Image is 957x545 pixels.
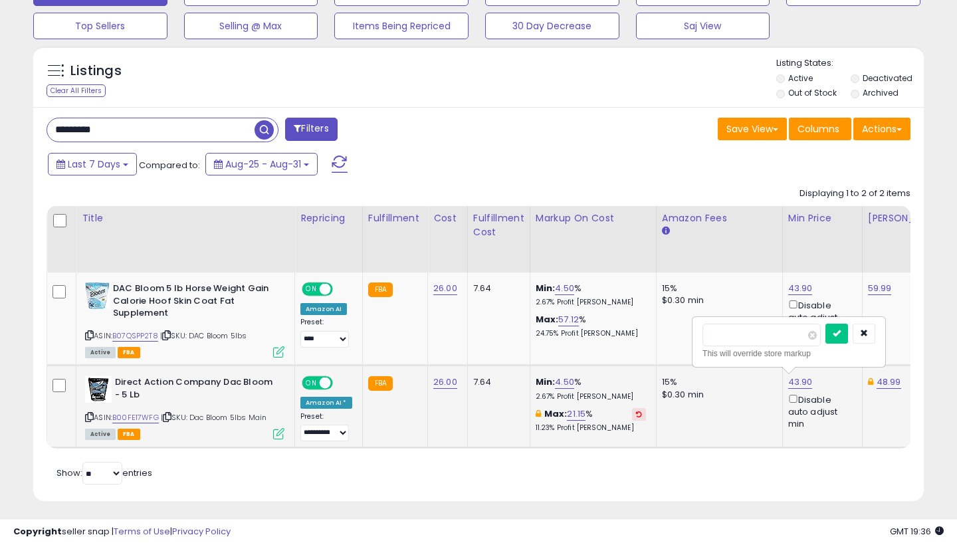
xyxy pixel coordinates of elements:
a: 43.90 [788,282,813,295]
span: OFF [331,284,352,295]
a: 21.15 [567,407,585,421]
span: Compared to: [139,159,200,171]
div: Preset: [300,412,352,442]
div: Fulfillment Cost [473,211,524,239]
div: % [536,314,646,338]
div: ASIN: [85,376,284,438]
div: Fulfillment [368,211,422,225]
span: | SKU: DAC Bloom 5lbs [160,330,247,341]
span: Columns [797,122,839,136]
strong: Copyright [13,525,62,538]
label: Out of Stock [788,87,837,98]
p: 2.67% Profit [PERSON_NAME] [536,298,646,307]
div: 7.64 [473,282,520,294]
div: 15% [662,376,772,388]
p: 24.75% Profit [PERSON_NAME] [536,329,646,338]
small: FBA [368,376,393,391]
div: 7.64 [473,376,520,388]
div: % [536,376,646,401]
span: ON [303,378,320,389]
div: Disable auto adjust min [788,392,852,431]
b: DAC Bloom 5 lb Horse Weight Gain Calorie Hoof Skin Coat Fat Supplement [113,282,274,323]
p: 2.67% Profit [PERSON_NAME] [536,392,646,401]
div: Min Price [788,211,857,225]
span: All listings currently available for purchase on Amazon [85,429,116,440]
a: B07QSPP2T8 [112,330,158,342]
div: $0.30 min [662,294,772,306]
button: Selling @ Max [184,13,318,39]
div: Preset: [300,318,352,348]
button: Last 7 Days [48,153,137,175]
a: 26.00 [433,282,457,295]
div: [PERSON_NAME] [868,211,947,225]
div: Clear All Filters [47,84,106,97]
div: Disable auto adjust min [788,298,852,336]
p: 11.23% Profit [PERSON_NAME] [536,423,646,433]
a: 26.00 [433,376,457,389]
label: Archived [863,87,899,98]
span: FBA [118,347,140,358]
div: % [536,282,646,307]
span: ON [303,284,320,295]
label: Deactivated [863,72,912,84]
span: 2025-09-8 19:36 GMT [890,525,944,538]
div: $0.30 min [662,389,772,401]
button: Items Being Repriced [334,13,469,39]
b: Min: [536,282,556,294]
button: Actions [853,118,910,140]
a: Privacy Policy [172,525,231,538]
div: Amazon AI [300,303,347,315]
img: 51WFPBn3+jL._SL40_.jpg [85,376,112,403]
a: 57.12 [558,313,579,326]
div: 15% [662,282,772,294]
span: FBA [118,429,140,440]
span: | SKU: Dac Bloom 5lbs Main [161,412,266,423]
button: Columns [789,118,851,140]
div: Markup on Cost [536,211,651,225]
div: Amazon Fees [662,211,777,225]
button: Aug-25 - Aug-31 [205,153,318,175]
button: 30 Day Decrease [485,13,619,39]
a: 59.99 [868,282,892,295]
a: 48.99 [877,376,901,389]
div: Amazon AI * [300,397,352,409]
p: Listing States: [776,57,924,70]
a: 43.90 [788,376,813,389]
button: Filters [285,118,337,141]
span: Show: entries [56,467,152,479]
span: All listings currently available for purchase on Amazon [85,347,116,358]
span: Last 7 Days [68,158,120,171]
div: Title [82,211,289,225]
a: Terms of Use [114,525,170,538]
h5: Listings [70,62,122,80]
button: Save View [718,118,787,140]
button: Top Sellers [33,13,167,39]
a: B00FE17WFG [112,412,159,423]
div: Repricing [300,211,357,225]
b: Min: [536,376,556,388]
div: ASIN: [85,282,284,356]
img: 41pkBza8JrL._SL40_.jpg [85,282,110,309]
small: FBA [368,282,393,297]
a: 4.50 [555,376,574,389]
div: % [536,408,646,433]
b: Max: [536,313,559,326]
div: seller snap | | [13,526,231,538]
b: Direct Action Company Dac Bloom - 5 Lb [115,376,276,404]
label: Active [788,72,813,84]
div: Displaying 1 to 2 of 2 items [799,187,910,200]
b: Max: [544,407,568,420]
small: Amazon Fees. [662,225,670,237]
button: Saj View [636,13,770,39]
th: The percentage added to the cost of goods (COGS) that forms the calculator for Min & Max prices. [530,206,656,272]
div: Cost [433,211,462,225]
a: 4.50 [555,282,574,295]
span: Aug-25 - Aug-31 [225,158,301,171]
span: OFF [331,378,352,389]
div: This will override store markup [702,347,875,360]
